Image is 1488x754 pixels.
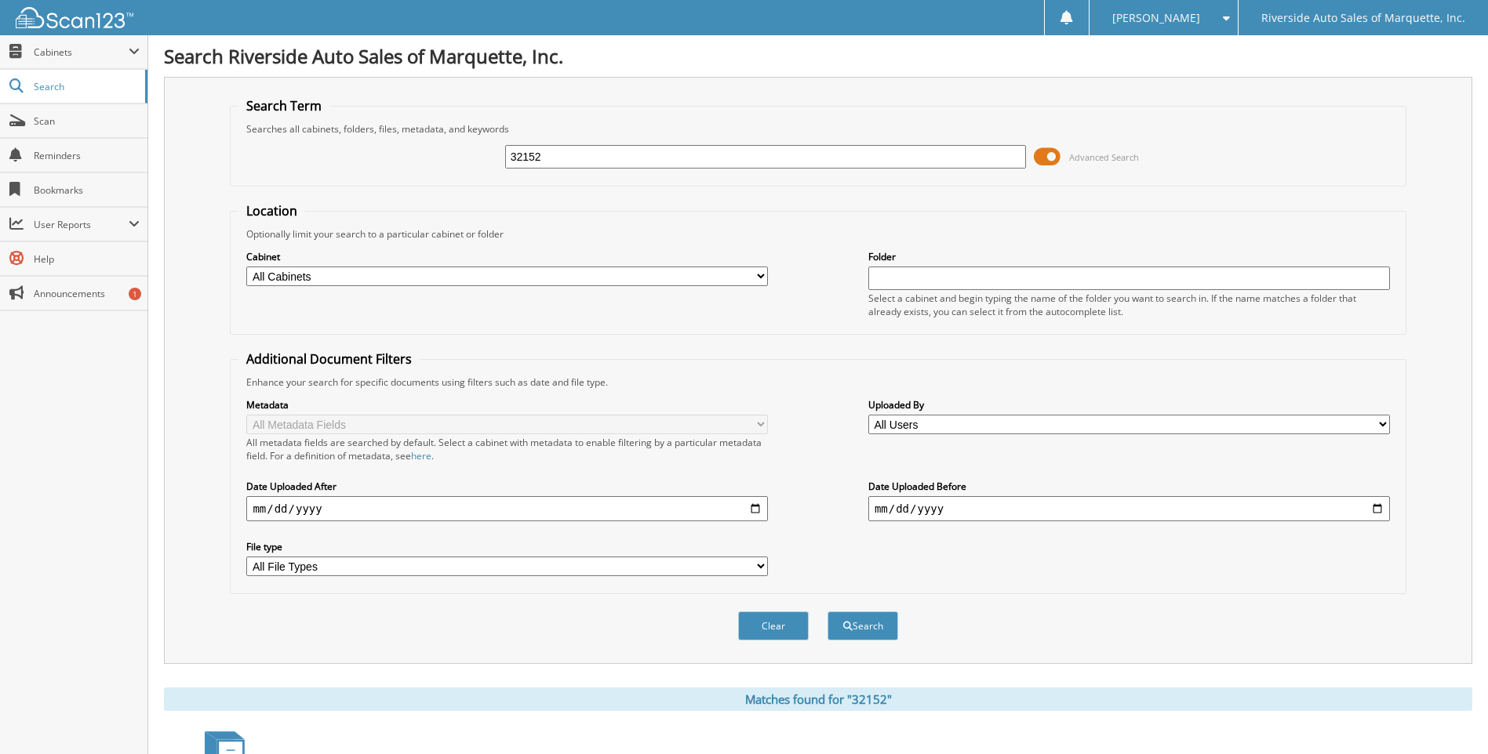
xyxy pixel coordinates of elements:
span: Advanced Search [1069,151,1139,163]
span: Scan [34,114,140,128]
span: Reminders [34,149,140,162]
div: Searches all cabinets, folders, files, metadata, and keywords [238,122,1397,136]
label: Date Uploaded After [246,480,768,493]
div: Enhance your search for specific documents using filters such as date and file type. [238,375,1397,389]
span: Bookmarks [34,183,140,197]
div: Matches found for "32152" [164,687,1472,711]
span: User Reports [34,218,129,231]
span: Search [34,80,137,93]
div: Select a cabinet and begin typing the name of the folder you want to search in. If the name match... [868,292,1390,318]
span: Riverside Auto Sales of Marquette, Inc. [1261,13,1465,23]
label: Uploaded By [868,398,1390,411]
label: File type [246,540,768,553]
label: Cabinet [246,250,768,263]
button: Clear [738,611,809,640]
span: Help [34,252,140,266]
legend: Location [238,202,305,219]
a: here [411,449,431,462]
h1: Search Riverside Auto Sales of Marquette, Inc. [164,43,1472,69]
legend: Search Term [238,97,329,114]
span: Announcements [34,287,140,300]
div: All metadata fields are searched by default. Select a cabinet with metadata to enable filtering b... [246,436,768,462]
label: Date Uploaded Before [868,480,1390,493]
legend: Additional Document Filters [238,350,420,368]
span: [PERSON_NAME] [1112,13,1200,23]
input: end [868,496,1390,521]
label: Metadata [246,398,768,411]
img: scan123-logo-white.svg [16,7,133,28]
label: Folder [868,250,1390,263]
span: Cabinets [34,45,129,59]
button: Search [828,611,898,640]
input: start [246,496,768,521]
div: Optionally limit your search to a particular cabinet or folder [238,227,1397,241]
div: 1 [129,288,141,300]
